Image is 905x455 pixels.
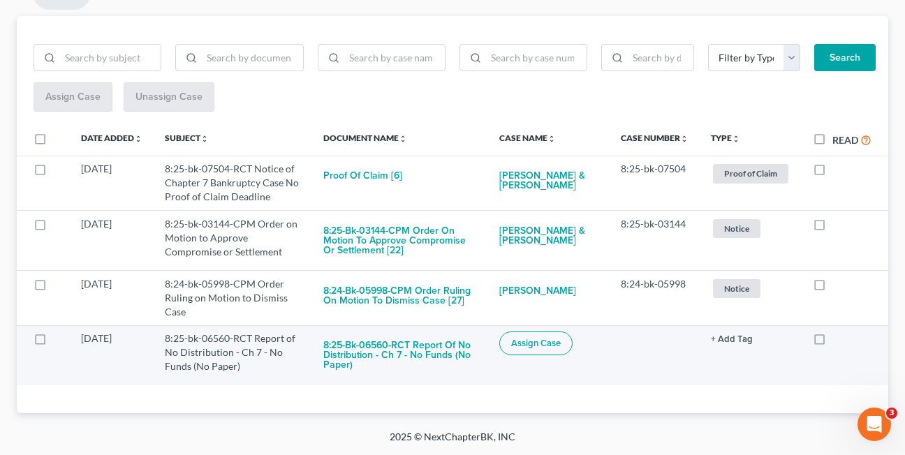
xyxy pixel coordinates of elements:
[60,45,161,71] input: Search by subject
[70,271,154,325] td: [DATE]
[70,325,154,385] td: [DATE]
[610,211,700,271] td: 8:25-bk-03144
[323,217,477,264] button: 8:25-bk-03144-CPM Order on Motion to Approve Compromise or Settlement [22]
[154,156,312,210] td: 8:25-bk-07504-RCT Notice of Chapter 7 Bankruptcy Case No Proof of Claim Deadline
[499,331,573,355] button: Assign Case
[547,135,556,143] i: unfold_more
[732,135,740,143] i: unfold_more
[711,133,740,143] a: Typeunfold_more
[858,408,891,441] iframe: Intercom live chat
[154,325,312,385] td: 8:25-bk-06560-RCT Report of No Distribution - Ch 7 - No Funds (No Paper)
[399,135,407,143] i: unfold_more
[711,331,790,345] a: + Add Tag
[711,217,790,240] a: Notice
[621,133,689,143] a: Case Numberunfold_more
[713,279,760,298] span: Notice
[486,45,587,71] input: Search by case number
[610,271,700,325] td: 8:24-bk-05998
[70,156,154,210] td: [DATE]
[713,164,788,183] span: Proof of Claim
[711,277,790,300] a: Notice
[610,156,700,210] td: 8:25-bk-07504
[886,408,897,419] span: 3
[713,219,760,238] span: Notice
[134,135,142,143] i: unfold_more
[200,135,209,143] i: unfold_more
[628,45,693,71] input: Search by date
[154,271,312,325] td: 8:24-bk-05998-CPM Order Ruling on Motion to Dismiss Case
[499,162,598,200] a: [PERSON_NAME] & [PERSON_NAME]
[70,211,154,271] td: [DATE]
[680,135,689,143] i: unfold_more
[154,211,312,271] td: 8:25-bk-03144-CPM Order on Motion to Approve Compromise or Settlement
[711,162,790,185] a: Proof of Claim
[832,133,858,147] label: Read
[54,430,851,455] div: 2025 © NextChapterBK, INC
[499,277,576,305] a: [PERSON_NAME]
[323,162,402,190] button: Proof of Claim [6]
[499,133,556,143] a: Case Nameunfold_more
[81,133,142,143] a: Date Addedunfold_more
[499,217,598,255] a: [PERSON_NAME] & [PERSON_NAME]
[344,45,445,71] input: Search by case name
[323,277,477,315] button: 8:24-bk-05998-CPM Order Ruling on Motion to Dismiss Case [27]
[323,133,407,143] a: Document Nameunfold_more
[814,44,876,72] button: Search
[711,335,753,344] button: + Add Tag
[323,331,477,379] button: 8:25-bk-06560-RCT Report of No Distribution - Ch 7 - No Funds (No Paper)
[511,338,561,349] span: Assign Case
[202,45,302,71] input: Search by document name
[165,133,209,143] a: Subjectunfold_more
